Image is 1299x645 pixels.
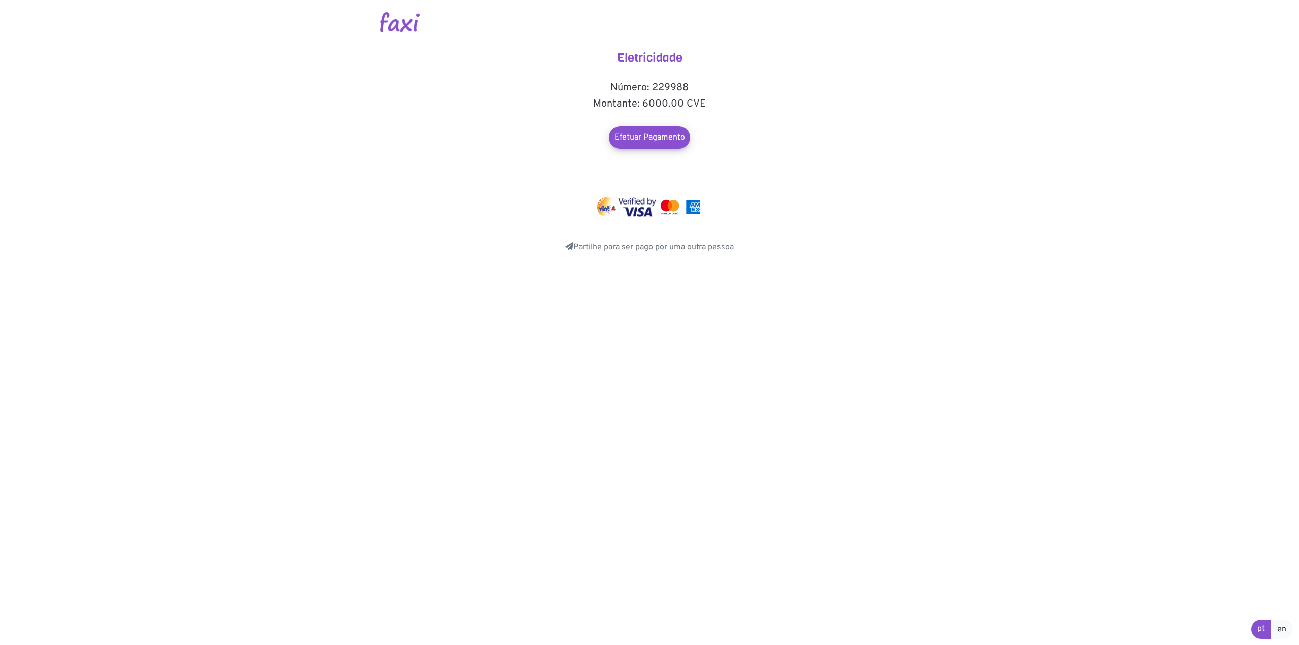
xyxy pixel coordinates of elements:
[618,197,656,217] img: visa
[609,126,690,149] a: Efetuar Pagamento
[1251,620,1271,639] a: pt
[565,242,734,252] a: Partilhe para ser pago por uma outra pessoa
[596,197,617,217] img: vinti4
[548,98,751,110] h5: Montante: 6000.00 CVE
[548,82,751,94] h5: Número: 229988
[683,197,703,217] img: mastercard
[548,51,751,65] h4: Eletricidade
[658,197,681,217] img: mastercard
[1271,620,1293,639] a: en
